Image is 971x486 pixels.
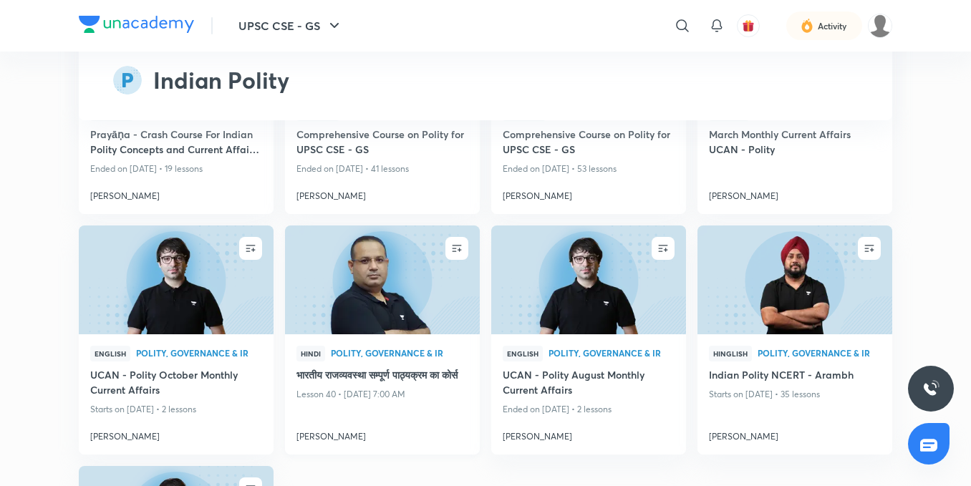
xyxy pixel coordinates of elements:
a: UCAN - Polity August Monthly Current Affairs [503,367,675,400]
a: [PERSON_NAME] [90,184,262,203]
a: new-thumbnail [79,225,274,334]
a: [PERSON_NAME] [709,424,881,443]
a: [PERSON_NAME] [296,184,468,203]
img: Company Logo [79,16,194,33]
img: syllabus-subject-icon [113,66,142,94]
img: ttu [922,380,939,397]
a: Polity, Governance & IR [136,349,262,359]
a: [PERSON_NAME] [90,424,262,443]
a: [PERSON_NAME] [709,184,881,203]
button: UPSC CSE - GS [230,11,352,40]
span: Polity, Governance & IR [331,349,468,357]
a: Company Logo [79,16,194,37]
a: [PERSON_NAME] [503,424,675,443]
span: Polity, Governance & IR [549,349,675,357]
a: Prayāṇa - Crash Course For Indian Polity Concepts and Current Affairs for Pre [90,127,262,160]
a: Comprehensive Course on Polity for UPSC CSE - GS [296,127,468,160]
p: Ended on [DATE] • 2 lessons [503,400,675,419]
a: new-thumbnail [285,225,480,334]
p: Starts on [DATE] • 2 lessons [90,400,262,419]
img: avatar [742,19,755,32]
img: Saurav Kumar [868,14,892,38]
p: Ended on [DATE] • 53 lessons [503,160,675,178]
a: Indian Polity NCERT - Arambh [709,367,881,385]
img: new-thumbnail [489,224,687,335]
img: new-thumbnail [77,224,275,335]
h2: Indian Polity [153,63,289,97]
span: Polity, Governance & IR [136,349,262,357]
a: Polity, Governance & IR [331,349,468,359]
a: भारतीय राजव्यवस्था सम्पूर्ण पाठ्यक्रम का कोर्स [296,367,468,385]
a: Polity, Governance & IR [758,349,881,359]
a: new-thumbnail [491,225,686,334]
a: [PERSON_NAME] [503,184,675,203]
span: Hinglish [709,346,752,361]
p: Lesson 40 • [DATE] 7:00 AM [296,385,468,404]
a: UCAN - Polity October Monthly Current Affairs [90,367,262,400]
a: Comprehensive Course on Polity for UPSC CSE - GS [503,127,675,160]
a: Polity, Governance & IR [549,349,675,359]
a: [PERSON_NAME] [296,424,468,443]
button: avatar [737,14,760,37]
img: activity [801,17,813,34]
span: Polity, Governance & IR [758,349,881,357]
p: Starts on [DATE] • 35 lessons [709,385,881,404]
a: March Monthly Current Affairs UCAN - Polity [709,127,881,160]
p: Ended on [DATE] • 19 lessons [90,160,262,178]
p: Ended on [DATE] • 41 lessons [296,160,468,178]
span: Hindi [296,346,325,361]
img: new-thumbnail [695,224,894,335]
span: English [90,346,130,361]
span: English [503,346,543,361]
img: new-thumbnail [283,224,481,335]
a: new-thumbnail [697,225,892,334]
